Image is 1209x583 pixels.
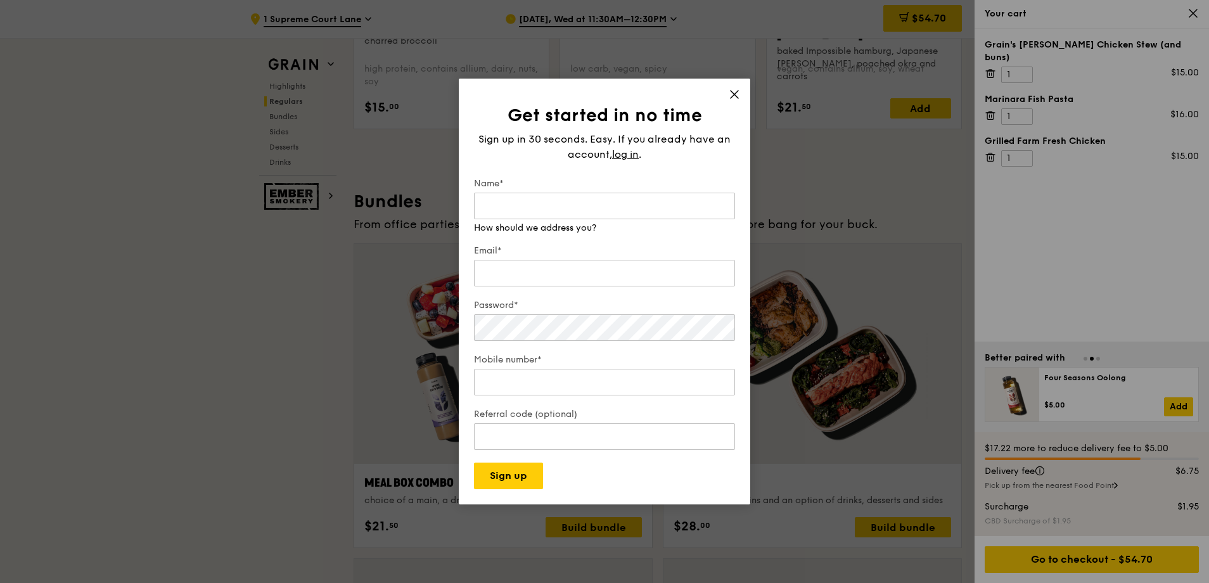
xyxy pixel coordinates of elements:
label: Password* [474,299,735,312]
label: Name* [474,177,735,190]
h1: Get started in no time [474,104,735,127]
div: How should we address you? [474,222,735,234]
span: log in [612,147,639,162]
span: . [639,148,641,160]
span: Sign up in 30 seconds. Easy. If you already have an account, [478,133,731,160]
label: Referral code (optional) [474,408,735,421]
button: Sign up [474,463,543,489]
label: Mobile number* [474,354,735,366]
label: Email* [474,245,735,257]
